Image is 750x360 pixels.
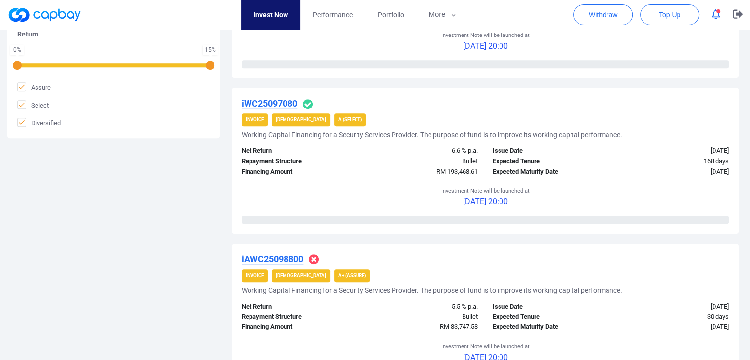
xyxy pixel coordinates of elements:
strong: Invoice [246,273,264,278]
div: Expected Tenure [485,156,610,167]
span: Performance [313,9,353,20]
span: Top Up [659,10,680,20]
button: Withdraw [573,4,633,25]
div: [DATE] [611,322,736,332]
div: Expected Maturity Date [485,167,610,177]
div: Bullet [360,156,485,167]
div: Issue Date [485,146,610,156]
div: 15 % [205,47,216,53]
h5: Working Capital Financing for a Security Services Provider. The purpose of fund is to improve its... [242,286,622,295]
span: RM 193,468.61 [436,168,478,175]
div: Financing Amount [234,167,359,177]
span: Assure [17,82,51,92]
div: [DATE] [611,146,736,156]
span: RM 83,747.58 [440,323,478,330]
p: [DATE] 20:00 [441,40,530,53]
p: Investment Note will be launched at [441,31,530,40]
div: Expected Tenure [485,312,610,322]
div: Net Return [234,302,359,312]
p: [DATE] 20:00 [441,195,530,208]
div: Expected Maturity Date [485,322,610,332]
div: Bullet [360,312,485,322]
div: Net Return [234,146,359,156]
strong: [DEMOGRAPHIC_DATA] [276,117,326,122]
h5: Return [17,30,210,38]
div: Repayment Structure [234,156,359,167]
p: Investment Note will be launched at [441,187,530,196]
strong: A (Select) [338,117,362,122]
div: Repayment Structure [234,312,359,322]
div: Financing Amount [234,322,359,332]
u: iWC25097080 [242,98,297,108]
strong: [DEMOGRAPHIC_DATA] [276,273,326,278]
h5: Working Capital Financing for a Security Services Provider. The purpose of fund is to improve its... [242,130,622,139]
strong: Invoice [246,117,264,122]
div: [DATE] [611,167,736,177]
span: Portfolio [377,9,404,20]
div: Issue Date [485,302,610,312]
div: 6.6 % p.a. [360,146,485,156]
strong: A+ (Assure) [338,273,366,278]
div: 168 days [611,156,736,167]
button: Top Up [640,4,699,25]
p: Investment Note will be launched at [441,342,530,351]
div: [DATE] [611,302,736,312]
u: iAWC25098800 [242,254,303,264]
div: 5.5 % p.a. [360,302,485,312]
div: 30 days [611,312,736,322]
span: Diversified [17,118,61,128]
div: 0 % [12,47,22,53]
span: Select [17,100,49,110]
